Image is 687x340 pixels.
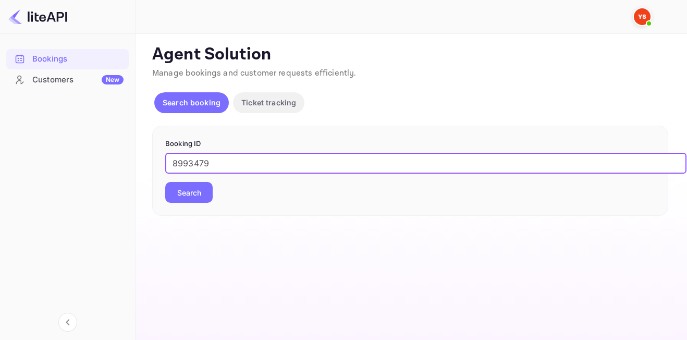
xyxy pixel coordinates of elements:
p: Ticket tracking [241,97,296,108]
input: Enter Booking ID (e.g., 63782194) [165,153,686,174]
a: Bookings [6,49,129,68]
span: Manage bookings and customer requests efficiently. [152,68,357,79]
div: Bookings [32,53,124,65]
button: Search [165,182,213,203]
p: Agent Solution [152,44,668,65]
p: Booking ID [165,139,655,149]
img: LiteAPI logo [8,8,67,25]
button: Collapse navigation [58,313,77,332]
div: Bookings [6,49,129,69]
a: CustomersNew [6,70,129,89]
div: CustomersNew [6,70,129,90]
div: Customers [32,74,124,86]
div: New [102,75,124,84]
p: Search booking [163,97,220,108]
img: Yandex Support [634,8,651,25]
